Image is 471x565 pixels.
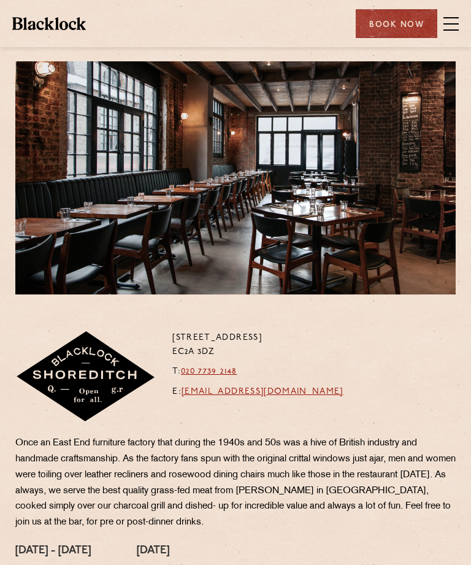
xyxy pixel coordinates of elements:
img: BL_Textured_Logo-footer-cropped.svg [12,17,86,29]
h4: [DATE] [137,545,229,558]
a: 020 7739 2148 [181,367,237,376]
p: Once an East End furniture factory that during the 1940s and 50s was a hive of British industry a... [15,436,456,531]
h4: [DATE] - [DATE] [15,545,106,558]
div: Book Now [356,9,437,38]
img: Shoreditch-stamp-v2-default.svg [15,331,157,423]
p: T: [172,365,343,379]
p: [STREET_ADDRESS] EC2A 3DZ [172,331,343,359]
a: [EMAIL_ADDRESS][DOMAIN_NAME] [182,387,343,396]
p: E: [172,385,343,399]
